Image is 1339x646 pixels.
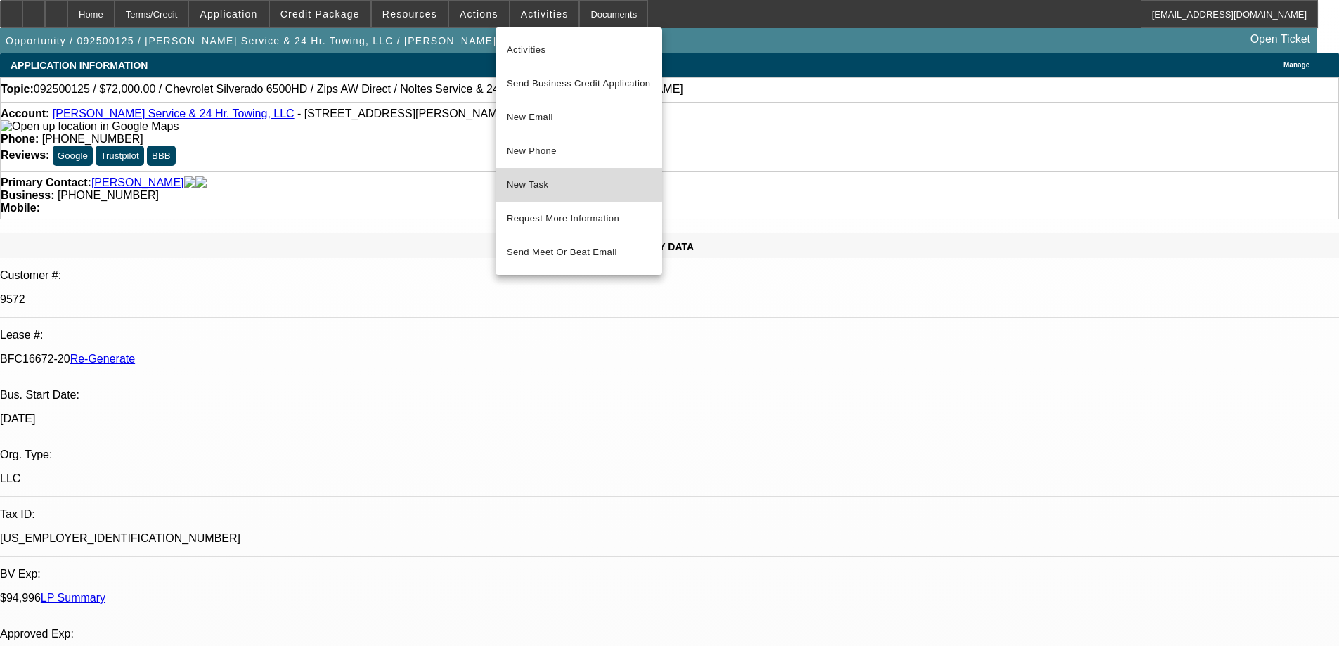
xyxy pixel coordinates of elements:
span: New Phone [507,143,651,160]
span: Send Meet Or Beat Email [507,244,651,261]
span: Send Business Credit Application [507,75,651,92]
span: New Email [507,109,651,126]
span: Request More Information [507,210,651,227]
span: New Task [507,176,651,193]
span: Activities [507,41,651,58]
